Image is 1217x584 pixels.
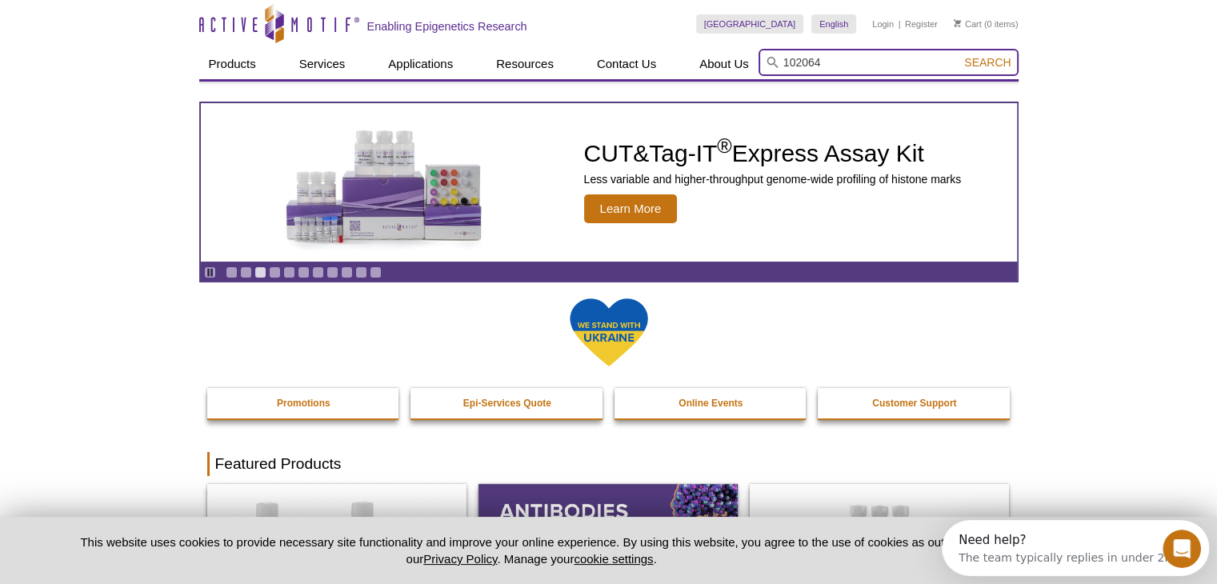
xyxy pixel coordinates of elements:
a: Go to slide 3 [254,266,266,278]
a: Promotions [207,388,401,418]
a: Go to slide 10 [355,266,367,278]
sup: ® [717,134,731,157]
a: Go to slide 2 [240,266,252,278]
a: Go to slide 9 [341,266,353,278]
a: Go to slide 6 [298,266,310,278]
a: Applications [378,49,462,79]
a: Privacy Policy [423,552,497,566]
a: English [811,14,856,34]
span: Learn More [584,194,678,223]
iframe: Intercom live chat [1163,530,1201,568]
input: Keyword, Cat. No. [759,49,1019,76]
a: Resources [486,49,563,79]
img: We Stand With Ukraine [569,297,649,368]
a: CUT&Tag-IT Express Assay Kit CUT&Tag-IT®Express Assay Kit Less variable and higher-throughput gen... [201,103,1017,262]
img: Your Cart [954,19,961,27]
strong: Promotions [277,398,330,409]
a: Register [905,18,938,30]
img: CUT&Tag-IT Express Assay Kit [252,94,516,270]
h2: Enabling Epigenetics Research [367,19,527,34]
a: Go to slide 5 [283,266,295,278]
strong: Online Events [679,398,743,409]
h2: Featured Products [207,452,1011,476]
a: Products [199,49,266,79]
strong: Customer Support [872,398,956,409]
a: Online Events [615,388,808,418]
a: [GEOGRAPHIC_DATA] [696,14,804,34]
a: Go to slide 7 [312,266,324,278]
article: CUT&Tag-IT Express Assay Kit [201,103,1017,262]
a: Login [872,18,894,30]
a: Customer Support [818,388,1011,418]
a: Go to slide 1 [226,266,238,278]
li: (0 items) [954,14,1019,34]
a: Toggle autoplay [204,266,216,278]
div: The team typically replies in under 2m [17,26,234,43]
span: Search [964,56,1011,69]
a: Cart [954,18,982,30]
li: | [899,14,901,34]
p: This website uses cookies to provide necessary site functionality and improve your online experie... [53,534,1011,567]
button: cookie settings [574,552,653,566]
a: Go to slide 8 [326,266,338,278]
a: Services [290,49,355,79]
a: About Us [690,49,759,79]
a: Go to slide 11 [370,266,382,278]
iframe: Intercom live chat discovery launcher [942,520,1209,576]
a: Contact Us [587,49,666,79]
p: Less variable and higher-throughput genome-wide profiling of histone marks [584,172,962,186]
a: Epi-Services Quote [410,388,604,418]
div: Open Intercom Messenger [6,6,281,50]
a: Go to slide 4 [269,266,281,278]
div: Need help? [17,14,234,26]
button: Search [959,55,1015,70]
strong: Epi-Services Quote [463,398,551,409]
h2: CUT&Tag-IT Express Assay Kit [584,142,962,166]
